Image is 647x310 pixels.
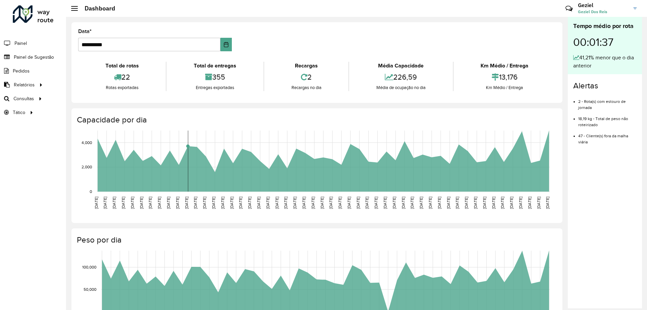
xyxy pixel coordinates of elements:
text: [DATE] [94,197,98,209]
text: [DATE] [130,197,134,209]
text: [DATE] [365,197,369,209]
span: Painel [14,40,27,47]
text: [DATE] [500,197,504,209]
span: Relatórios [14,81,35,88]
text: [DATE] [410,197,414,209]
li: 47 - Cliente(s) fora da malha viária [578,128,637,145]
text: [DATE] [320,197,324,209]
text: [DATE] [428,197,432,209]
label: Data [78,27,92,35]
text: [DATE] [148,197,152,209]
text: 50,000 [84,287,96,291]
text: [DATE] [446,197,451,209]
span: Pedidos [13,67,30,75]
text: [DATE] [229,197,234,209]
text: [DATE] [139,197,144,209]
div: Km Médio / Entrega [455,62,554,70]
text: [DATE] [220,197,225,209]
text: [DATE] [184,197,189,209]
text: [DATE] [256,197,261,209]
text: [DATE] [338,197,342,209]
div: Rotas exportadas [80,84,164,91]
div: Média Capacidade [351,62,451,70]
div: 22 [80,70,164,84]
h2: Dashboard [78,5,115,12]
text: [DATE] [302,197,306,209]
text: [DATE] [401,197,405,209]
div: Tempo médio por rota [573,22,637,31]
span: Consultas [13,95,34,102]
text: [DATE] [491,197,496,209]
text: [DATE] [356,197,360,209]
text: 4,000 [82,140,92,145]
text: [DATE] [374,197,378,209]
div: Recargas no dia [266,84,347,91]
text: [DATE] [266,197,270,209]
text: [DATE] [311,197,315,209]
text: [DATE] [193,197,197,209]
text: [DATE] [527,197,532,209]
text: [DATE] [536,197,541,209]
text: [DATE] [419,197,423,209]
div: 2 [266,70,347,84]
h4: Alertas [573,81,637,91]
text: [DATE] [103,197,107,209]
div: Recargas [266,62,347,70]
text: [DATE] [283,197,288,209]
text: [DATE] [545,197,550,209]
text: [DATE] [455,197,459,209]
span: Tático [13,109,25,116]
text: [DATE] [157,197,161,209]
text: [DATE] [275,197,279,209]
text: [DATE] [238,197,243,209]
div: Entregas exportadas [168,84,261,91]
div: Total de entregas [168,62,261,70]
text: [DATE] [392,197,396,209]
text: [DATE] [202,197,207,209]
text: [DATE] [518,197,523,209]
span: Geziel Dos Reis [578,9,628,15]
text: [DATE] [211,197,216,209]
text: 2,000 [82,165,92,169]
div: Média de ocupação no dia [351,84,451,91]
text: [DATE] [112,197,116,209]
text: [DATE] [473,197,477,209]
h4: Peso por dia [77,235,556,245]
span: Painel de Sugestão [14,54,54,61]
text: 100,000 [82,265,96,269]
text: [DATE] [464,197,468,209]
div: 13,176 [455,70,554,84]
text: [DATE] [329,197,333,209]
div: 355 [168,70,261,84]
li: 18,19 kg - Total de peso não roteirizado [578,111,637,128]
text: [DATE] [292,197,297,209]
button: Choose Date [220,38,232,51]
text: [DATE] [166,197,171,209]
div: 00:01:37 [573,31,637,54]
li: 2 - Rota(s) com estouro de jornada [578,93,637,111]
h4: Capacidade por dia [77,115,556,125]
text: [DATE] [482,197,487,209]
div: Total de rotas [80,62,164,70]
text: [DATE] [437,197,441,209]
text: [DATE] [509,197,514,209]
text: [DATE] [121,197,125,209]
text: [DATE] [383,197,387,209]
text: [DATE] [347,197,351,209]
div: Km Médio / Entrega [455,84,554,91]
text: [DATE] [247,197,252,209]
h3: Geziel [578,2,628,8]
a: Contato Rápido [562,1,576,16]
div: 226,59 [351,70,451,84]
text: [DATE] [175,197,180,209]
text: 0 [90,189,92,194]
div: 41,21% menor que o dia anterior [573,54,637,70]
